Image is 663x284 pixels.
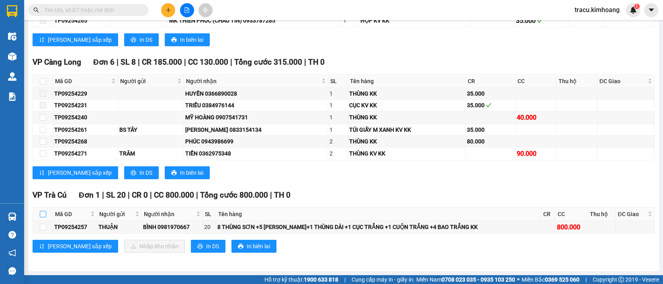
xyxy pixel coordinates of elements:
[138,57,140,67] span: |
[230,57,232,67] span: |
[216,208,541,221] th: Tên hàng
[102,190,104,200] span: |
[234,57,302,67] span: Tổng cước 315.000
[328,75,348,88] th: SL
[198,3,213,17] button: aim
[537,17,543,24] span: check
[517,278,520,281] span: ⚪️
[53,136,118,147] td: TP09254268
[169,16,340,25] div: MK THIÊN PHÚC (CHÁU TÍN) 0933787285
[128,190,130,200] span: |
[8,267,16,275] span: message
[48,35,112,44] span: [PERSON_NAME] sắp xếp
[39,170,45,176] span: sort-ascending
[231,240,276,253] button: printerIn biên lai
[467,125,514,134] div: 35.000
[180,168,203,177] span: In biên lai
[329,125,346,134] div: 1
[238,243,244,250] span: printer
[522,275,579,284] span: Miền Bắc
[185,137,327,146] div: PHÚC 0943986699
[557,222,586,232] div: 800.000
[53,111,118,124] td: TP09254240
[124,166,159,179] button: printerIn DS
[165,33,210,46] button: printerIn biên lai
[54,16,108,25] div: TP09254265
[185,89,327,98] div: HUYỀN 0366890028
[644,3,658,17] button: caret-down
[121,57,136,67] span: SL 8
[203,7,208,13] span: aim
[329,101,346,110] div: 1
[139,35,152,44] span: In DS
[53,221,97,234] td: TP09254257
[48,168,112,177] span: [PERSON_NAME] sắp xếp
[186,77,320,86] span: Người nhận
[124,240,185,253] button: downloadNhập kho nhận
[630,6,637,14] img: icon-new-feature
[119,125,182,134] div: BS TÂY
[8,249,16,257] span: notification
[568,5,626,15] span: tracu.kimhoang
[139,168,152,177] span: In DS
[196,190,198,200] span: |
[360,16,469,25] div: HỘP KV KK
[99,210,133,219] span: Người gửi
[184,57,186,67] span: |
[618,210,646,219] span: ĐC Giao
[486,102,491,108] span: check
[648,6,655,14] span: caret-down
[191,240,225,253] button: printerIn DS
[154,190,194,200] span: CC 800.000
[247,242,270,251] span: In biên lai
[55,210,89,219] span: Mã GD
[53,14,110,27] td: TP09254265
[54,137,117,146] div: TP09254268
[120,77,176,86] span: Người gửi
[304,276,338,283] strong: 1900 633 818
[343,16,358,25] div: 1
[203,208,216,221] th: SL
[117,57,119,67] span: |
[635,4,638,9] span: 1
[39,243,45,250] span: sort-ascending
[54,149,117,158] div: TP09254271
[185,101,327,110] div: TRIỀU 0384976144
[349,89,464,98] div: THÙNG KK
[467,137,514,146] div: 80.000
[517,112,555,123] div: 40.000
[304,57,306,67] span: |
[33,57,81,67] span: VP Càng Long
[585,275,587,284] span: |
[171,37,177,43] span: printer
[185,149,327,158] div: TIỀN 0362975348
[54,101,117,110] div: TP09254231
[467,101,514,110] div: 35.000
[53,124,118,136] td: TP09254261
[131,170,136,176] span: printer
[54,223,96,231] div: TP09254257
[98,223,140,231] div: THUẬN
[416,275,515,284] span: Miền Nam
[8,92,16,101] img: solution-icon
[270,190,272,200] span: |
[93,57,115,67] span: Đơn 6
[79,190,100,200] span: Đơn 1
[349,149,464,158] div: THÙNG KV KK
[33,240,118,253] button: sort-ascending[PERSON_NAME] sắp xếp
[442,276,515,283] strong: 0708 023 035 - 0935 103 250
[54,125,117,134] div: TP09254261
[556,208,588,221] th: CC
[106,190,126,200] span: SL 20
[53,88,118,100] td: TP09254229
[557,75,598,88] th: Thu hộ
[308,57,325,67] span: TH 0
[33,166,118,179] button: sort-ascending[PERSON_NAME] sắp xếp
[8,32,16,41] img: warehouse-icon
[143,223,201,231] div: BÌNH 0981970667
[53,147,118,160] td: TP09254271
[188,57,228,67] span: CC 130.000
[274,190,291,200] span: TH 0
[8,52,16,61] img: warehouse-icon
[165,166,210,179] button: printerIn biên lai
